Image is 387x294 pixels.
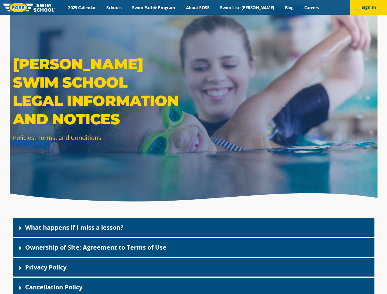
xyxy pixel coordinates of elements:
[63,5,101,10] a: 2025 Calendar
[13,133,191,142] p: Policies, Terms, and Conditions
[25,223,123,232] a: What happens if I miss a lesson?
[180,5,215,10] a: About FOSS
[215,5,280,10] a: Swim Like [PERSON_NAME]
[127,5,180,10] a: Swim Path® Program
[101,5,127,10] a: Schools
[25,263,66,271] a: Privacy Policy
[279,5,299,10] a: Blog
[13,258,374,277] div: Privacy Policy
[3,3,55,12] img: FOSS Swim School Logo
[13,55,191,128] p: [PERSON_NAME] Swim School Legal Information and Notices
[13,238,374,257] div: Ownership of Site; Agreement to Terms of Use
[13,218,374,237] div: What happens if I miss a lesson?
[299,5,324,10] a: Careers
[25,243,166,251] a: Ownership of Site; Agreement to Terms of Use
[25,283,82,291] a: Cancellation Policy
